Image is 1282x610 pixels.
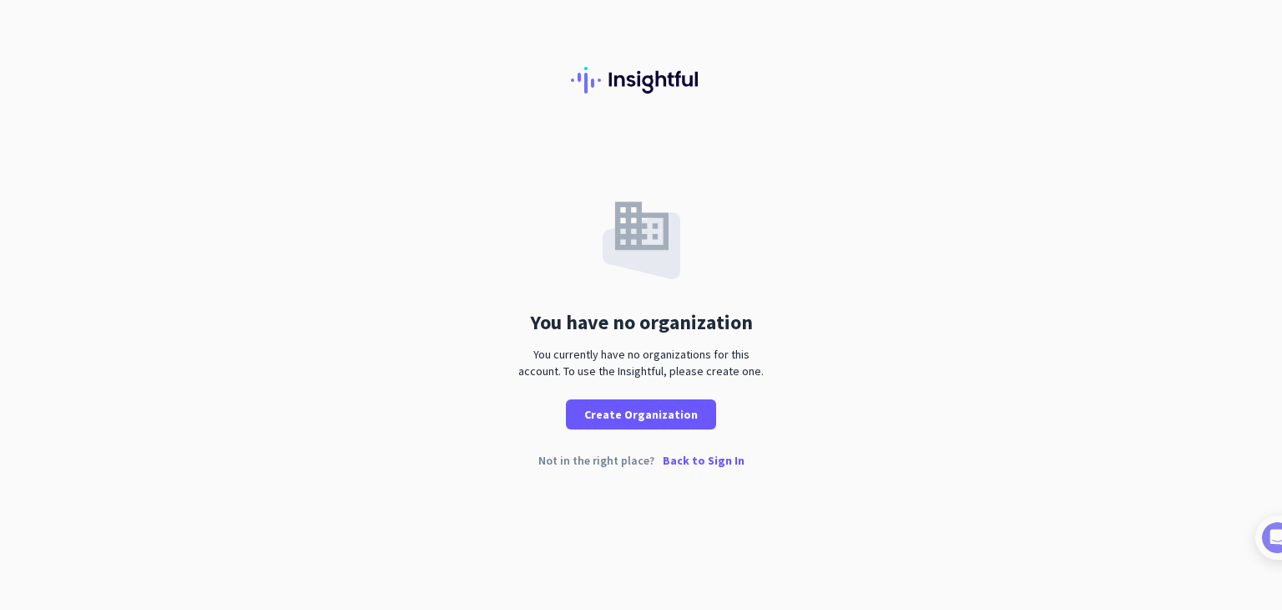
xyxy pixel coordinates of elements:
p: Back to Sign In [663,455,744,466]
span: Create Organization [584,406,698,423]
div: You have no organization [530,313,753,333]
button: Create Organization [566,399,716,430]
div: You currently have no organizations for this account. To use the Insightful, please create one. [512,346,770,379]
img: Insightful [571,67,711,94]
